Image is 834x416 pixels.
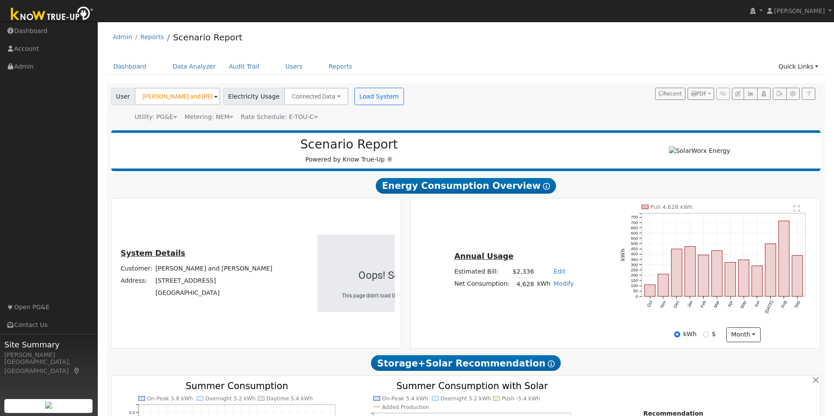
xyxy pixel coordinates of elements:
text: 300 [631,262,638,267]
text: Push -5.4 kWh [502,396,540,402]
button: Login As [757,88,771,100]
text: 200 [631,273,638,277]
rect: onclick="" [685,247,695,297]
a: Admin [113,33,132,40]
text: Jan [686,300,694,308]
rect: onclick="" [752,266,763,296]
div: Oops! Something went wrong. [342,267,514,283]
text: On-Peak 5.4 kWh [382,396,428,402]
button: Multi-Series Graph [744,88,757,100]
button: Settings [786,88,800,100]
td: 4,628 [511,278,536,291]
a: Scenario Report [173,32,242,43]
td: kWh [536,278,552,291]
span: Electricity Usage [223,88,285,105]
a: Dashboard [107,59,153,75]
text: Pull 4,628 kWh [650,204,693,210]
a: Users [279,59,309,75]
text: 350 [631,257,638,262]
a: Data Analyzer [166,59,222,75]
text: Oct [646,300,653,308]
a: Reports [140,33,164,40]
img: SolarWorx Energy [669,146,730,155]
text: 150 [631,278,638,283]
text:  [794,205,800,212]
rect: onclick="" [792,256,803,297]
label: $ [712,330,716,339]
text: Nov [659,300,666,309]
button: Recent [655,88,685,100]
rect: onclick="" [658,274,669,296]
text: 100 [631,284,638,288]
rect: onclick="" [645,285,655,297]
span: [PERSON_NAME] [774,7,825,14]
rect: onclick="" [738,260,749,296]
input: $ [703,331,709,337]
text: On-Peak 5.8 kWh [147,396,193,402]
text: 650 [631,225,638,230]
a: Edit [553,268,565,275]
rect: onclick="" [725,262,736,296]
text: 550 [631,236,638,241]
span: Energy Consumption Overview [376,178,556,194]
img: retrieve [45,402,52,409]
text: 250 [631,267,638,272]
text: 50 [633,289,638,294]
text: Sep [793,300,801,309]
rect: onclick="" [712,251,722,297]
button: Load System [354,88,404,105]
rect: onclick="" [779,221,790,297]
text: 500 [631,241,638,246]
text: 750 [631,215,638,219]
td: Estimated Bill: [453,265,511,278]
td: [PERSON_NAME] and [PERSON_NAME] [154,263,274,275]
td: [STREET_ADDRESS] [154,275,274,287]
text: Overnight 5.2 kWh [440,396,491,402]
u: Annual Usage [454,252,513,261]
img: Know True-Up [7,5,98,24]
rect: onclick="" [698,255,709,296]
button: Export Interval Data [773,88,786,100]
text: Summer Consumption with Solar [397,381,548,392]
text: [DATE] [764,300,774,314]
text: 450 [631,246,638,251]
input: kWh [674,331,680,337]
div: Utility: PG&E [135,112,177,122]
text: kWh [620,248,626,261]
text: Feb [699,300,707,309]
text: Summer Consumption [185,381,288,392]
td: Address: [119,275,154,287]
a: Quick Links [772,59,825,75]
span: Alias: HETOUC [241,113,318,120]
button: month [726,327,761,342]
a: Help Link [802,88,815,100]
input: Select a User [135,88,220,105]
h2: Scenario Report [120,137,578,152]
u: System Details [121,249,185,258]
td: $2,336 [511,265,536,278]
text: Overnight 5.2 kWh [205,396,255,402]
div: This page didn't load Google Maps correctly. See the JavaScript console for technical details. [342,292,514,300]
text: Added Production [382,404,430,410]
text: Jun [753,300,761,308]
text: Aug [780,300,788,309]
button: Edit User [732,88,744,100]
text: Dec [672,300,680,309]
a: Reports [322,59,359,75]
i: Show Help [548,360,555,367]
span: User [111,88,135,105]
text: Apr [727,300,734,308]
div: [PERSON_NAME] [4,350,93,360]
td: Customer: [119,263,154,275]
button: PDF [688,88,714,100]
span: Site Summary [4,339,93,350]
td: [GEOGRAPHIC_DATA] [154,287,274,299]
text: May [739,300,747,309]
span: Storage+Solar Recommendation [371,355,560,371]
rect: onclick="" [671,249,682,296]
span: PDF [691,91,707,97]
text: 400 [631,252,638,257]
a: Modify [553,280,574,287]
div: [GEOGRAPHIC_DATA], [GEOGRAPHIC_DATA] [4,357,93,376]
label: kWh [683,330,697,339]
